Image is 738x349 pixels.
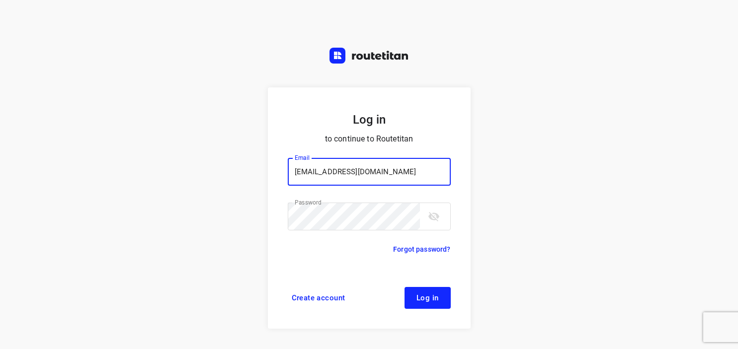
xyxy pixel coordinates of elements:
button: toggle password visibility [424,207,444,226]
a: Forgot password? [393,243,450,255]
span: Log in [416,294,439,302]
h5: Log in [288,111,451,128]
span: Create account [292,294,345,302]
img: Routetitan [329,48,409,64]
a: Routetitan [329,48,409,66]
button: Log in [405,287,451,309]
p: to continue to Routetitan [288,132,451,146]
a: Create account [288,287,349,309]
